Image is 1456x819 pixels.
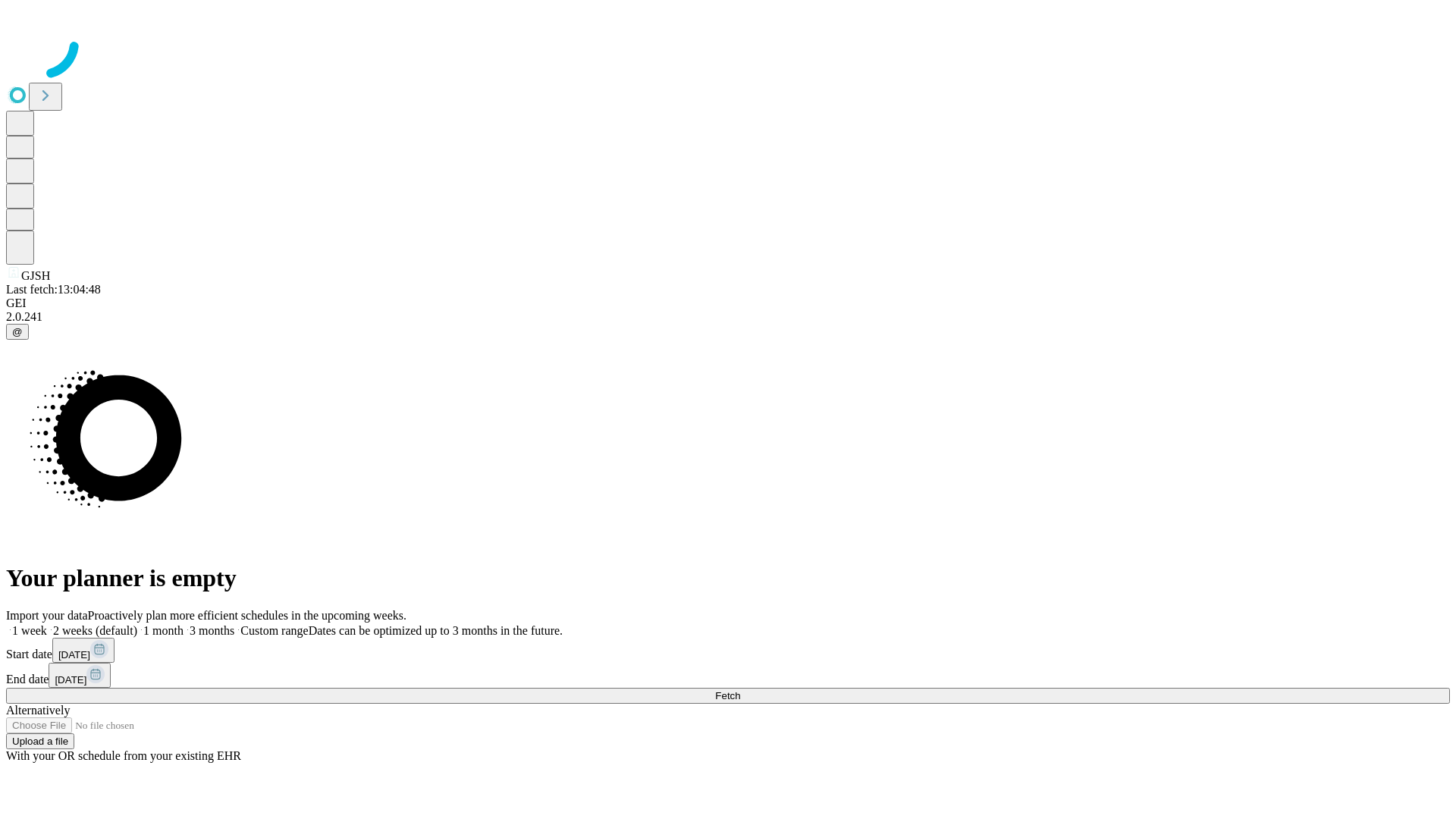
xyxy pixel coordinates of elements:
[6,283,101,296] span: Last fetch: 13:04:48
[143,624,184,637] span: 1 month
[6,324,29,340] button: @
[6,609,88,622] span: Import your data
[6,564,1450,592] h1: Your planner is empty
[12,624,47,637] span: 1 week
[6,297,1450,310] div: GEI
[52,638,115,663] button: [DATE]
[58,649,90,661] span: [DATE]
[21,269,50,282] span: GJSH
[715,690,740,701] span: Fetch
[49,663,111,688] button: [DATE]
[6,704,70,717] span: Alternatively
[6,638,1450,663] div: Start date
[12,326,23,337] span: @
[6,310,1450,324] div: 2.0.241
[309,624,563,637] span: Dates can be optimized up to 3 months in the future.
[55,674,86,686] span: [DATE]
[6,688,1450,704] button: Fetch
[240,624,308,637] span: Custom range
[6,749,241,762] span: With your OR schedule from your existing EHR
[53,624,137,637] span: 2 weeks (default)
[6,733,74,749] button: Upload a file
[190,624,234,637] span: 3 months
[6,663,1450,688] div: End date
[88,609,406,622] span: Proactively plan more efficient schedules in the upcoming weeks.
